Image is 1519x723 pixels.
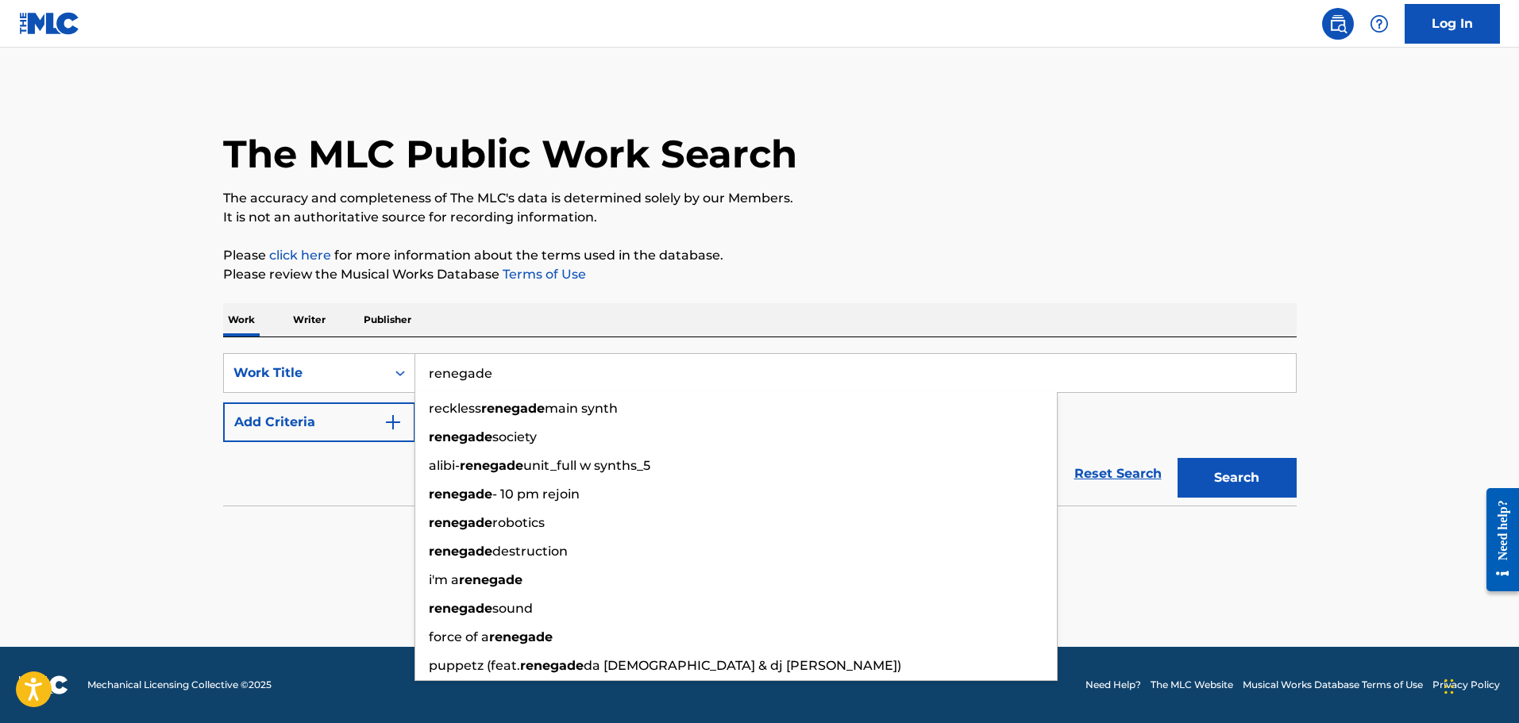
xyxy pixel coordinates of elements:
[520,658,584,673] strong: renegade
[489,629,553,644] strong: renegade
[429,601,492,616] strong: renegade
[359,303,416,337] p: Publisher
[1243,678,1423,692] a: Musical Works Database Terms of Use
[19,675,68,694] img: logo
[1066,456,1170,491] a: Reset Search
[223,265,1297,284] p: Please review the Musical Works Database
[429,544,492,559] strong: renegade
[429,458,460,473] span: alibi-
[1432,678,1500,692] a: Privacy Policy
[492,601,533,616] span: sound
[223,189,1297,208] p: The accuracy and completeness of The MLC's data is determined solely by our Members.
[223,303,260,337] p: Work
[233,363,376,383] div: Work Title
[1363,8,1395,40] div: Help
[1178,458,1297,498] button: Search
[1328,14,1347,33] img: search
[492,486,580,502] span: - 10 pm rejoin
[499,267,586,282] a: Terms of Use
[223,353,1297,506] form: Search Form
[429,401,481,416] span: reckless
[223,208,1297,227] p: It is not an authoritative source for recording information.
[288,303,330,337] p: Writer
[429,486,492,502] strong: renegade
[1440,647,1519,723] iframe: Chat Widget
[459,572,522,587] strong: renegade
[1151,678,1233,692] a: The MLC Website
[429,572,459,587] span: i'm a
[1475,475,1519,603] iframe: Resource Center
[384,413,403,432] img: 9d2ae6d4665cec9f34b9.svg
[523,458,650,473] span: unit_full w synths_5
[429,515,492,530] strong: renegade
[481,401,545,416] strong: renegade
[1322,8,1354,40] a: Public Search
[429,629,489,644] span: force of a
[1444,663,1454,710] div: Drag
[1405,4,1500,44] a: Log In
[492,544,568,559] span: destruction
[429,658,520,673] span: puppetz (feat.
[584,658,901,673] span: da [DEMOGRAPHIC_DATA] & dj [PERSON_NAME])
[492,515,545,530] span: robotics
[1085,678,1141,692] a: Need Help?
[429,429,492,444] strong: renegade
[19,12,80,35] img: MLC Logo
[87,678,272,692] span: Mechanical Licensing Collective © 2025
[545,401,618,416] span: main synth
[223,130,797,178] h1: The MLC Public Work Search
[460,458,523,473] strong: renegade
[1370,14,1389,33] img: help
[492,429,537,444] span: society
[269,248,331,263] a: click here
[223,402,415,442] button: Add Criteria
[223,246,1297,265] p: Please for more information about the terms used in the database.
